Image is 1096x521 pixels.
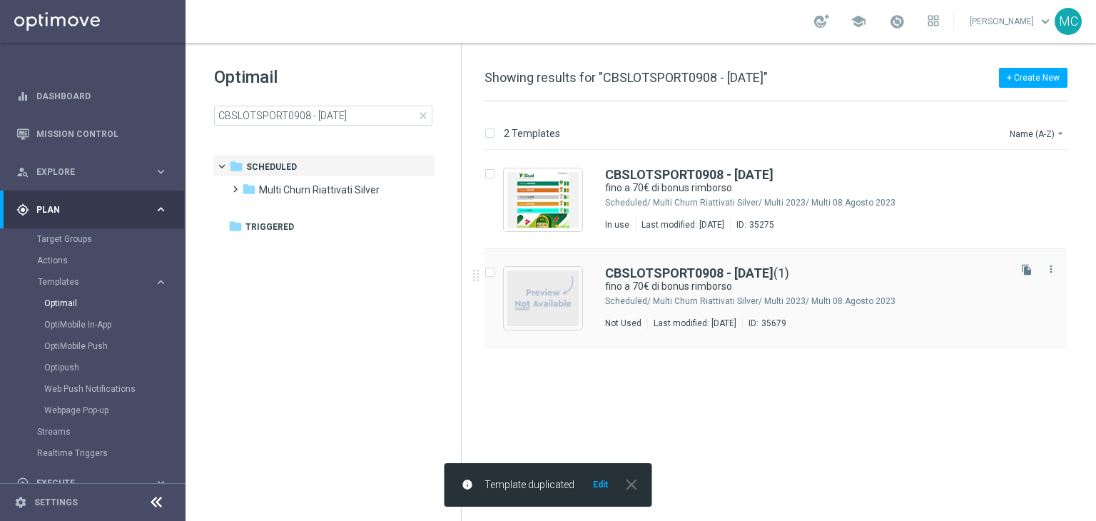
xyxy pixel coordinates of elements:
[14,496,27,509] i: settings
[242,182,256,196] i: folder
[38,278,140,286] span: Templates
[229,159,243,173] i: folder
[245,221,294,233] span: Triggered
[36,115,168,153] a: Mission Control
[36,77,168,115] a: Dashboard
[214,66,432,88] h1: Optimail
[37,228,184,250] div: Target Groups
[44,362,148,373] a: Optipush
[417,110,429,121] span: close
[16,90,29,103] i: equalizer
[16,128,168,140] button: Mission Control
[16,166,168,178] button: person_search Explore keyboard_arrow_right
[653,197,1006,208] div: Scheduled/Multi Churn Riattivati Silver/Multi 2023/Multi 08.Agosto 2023
[1055,8,1082,35] div: MC
[44,319,148,330] a: OptiMobile In-App
[16,115,168,153] div: Mission Control
[470,151,1093,249] div: Press SPACE to select this row.
[44,357,184,378] div: Optipush
[470,249,1093,348] div: Press SPACE to select this row.
[999,68,1067,88] button: + Create New
[730,219,774,231] div: ID:
[44,400,184,421] div: Webpage Pop-up
[507,270,579,326] img: noPreview.jpg
[37,442,184,464] div: Realtime Triggers
[605,267,789,280] a: CBSLOTSPORT0908 - [DATE](1)
[37,447,148,459] a: Realtime Triggers
[37,271,184,421] div: Templates
[605,181,1006,195] div: fino a 70€ di bonus rimborso
[636,219,730,231] div: Last modified: [DATE]
[1008,125,1067,142] button: Name (A-Z)arrow_drop_down
[154,203,168,216] i: keyboard_arrow_right
[605,197,651,208] div: Scheduled/
[1045,263,1057,275] i: more_vert
[16,204,168,216] button: gps_fixed Plan keyboard_arrow_right
[605,167,773,182] b: CBSLOTSPORT0908 - [DATE]
[259,183,380,196] span: Multi Churn Riattivati Silver
[1044,260,1058,278] button: more_vert
[44,335,184,357] div: OptiMobile Push
[605,219,629,231] div: In use
[622,475,641,494] i: close
[36,168,154,176] span: Explore
[592,479,609,490] button: Edit
[37,233,148,245] a: Target Groups
[16,477,168,489] button: play_circle_outline Execute keyboard_arrow_right
[16,77,168,115] div: Dashboard
[34,498,78,507] a: Settings
[507,172,579,228] img: 35275.jpeg
[504,127,560,140] p: 2 Templates
[16,166,29,178] i: person_search
[16,477,29,490] i: play_circle_outline
[154,275,168,289] i: keyboard_arrow_right
[16,166,154,178] div: Explore
[16,203,154,216] div: Plan
[742,318,786,329] div: ID:
[749,219,774,231] div: 35275
[761,318,786,329] div: 35679
[228,219,243,233] i: folder
[653,295,1006,307] div: Scheduled/Multi Churn Riattivati Silver/Multi 2023/Multi 08.Agosto 2023
[37,426,148,437] a: Streams
[38,278,154,286] div: Templates
[605,168,773,181] a: CBSLOTSPORT0908 - [DATE]
[1037,14,1053,29] span: keyboard_arrow_down
[1018,260,1036,279] button: file_copy
[37,250,184,271] div: Actions
[605,295,651,307] div: Scheduled/
[44,378,184,400] div: Web Push Notifications
[154,476,168,490] i: keyboard_arrow_right
[44,293,184,314] div: Optimail
[1055,128,1066,139] i: arrow_drop_down
[44,314,184,335] div: OptiMobile In-App
[16,91,168,102] button: equalizer Dashboard
[214,106,432,126] input: Search Template
[16,477,154,490] div: Execute
[44,298,148,309] a: Optimail
[484,70,768,85] span: Showing results for "CBSLOTSPORT0908 - [DATE]"
[37,276,168,288] button: Templates keyboard_arrow_right
[246,161,297,173] span: Scheduled
[44,405,148,416] a: Webpage Pop-up
[648,318,742,329] div: Last modified: [DATE]
[36,479,154,487] span: Execute
[462,479,473,490] i: info
[605,280,973,293] a: fino a 70€ di bonus rimborso
[16,203,29,216] i: gps_fixed
[1021,264,1032,275] i: file_copy
[37,421,184,442] div: Streams
[484,479,574,491] span: Template duplicated
[621,479,641,490] button: close
[851,14,866,29] span: school
[605,318,641,329] div: Not Used
[36,206,154,214] span: Plan
[44,340,148,352] a: OptiMobile Push
[37,255,148,266] a: Actions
